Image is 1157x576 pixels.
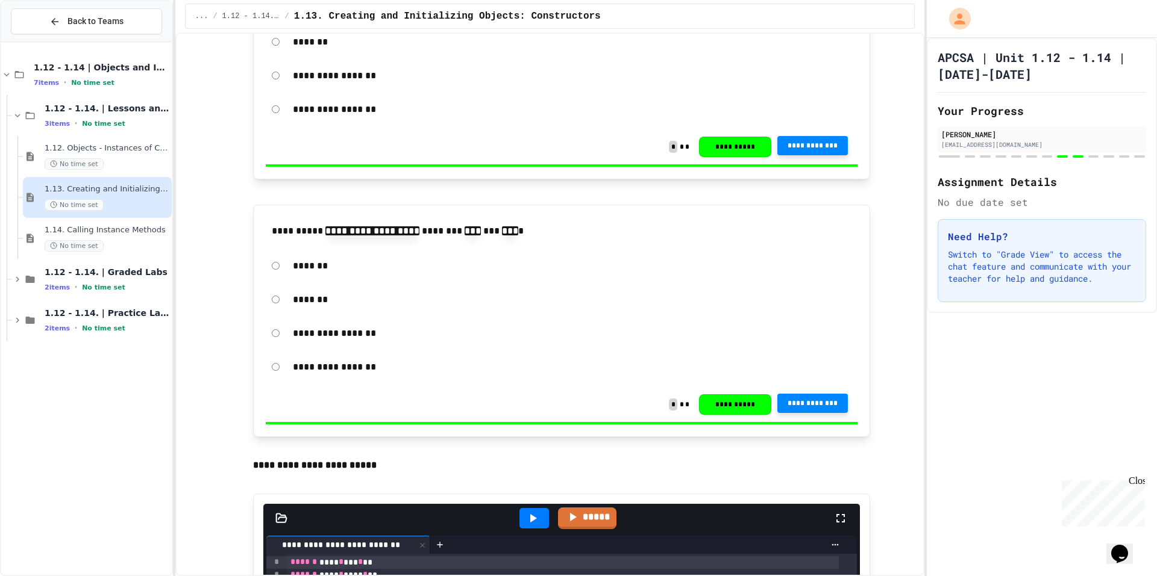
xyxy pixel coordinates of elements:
span: 1.12 - 1.14. | Lessons and Notes [45,103,169,114]
h2: Assignment Details [938,173,1146,190]
span: No time set [45,199,104,211]
iframe: chat widget [1057,475,1145,527]
div: Chat with us now!Close [5,5,83,76]
span: • [75,119,77,128]
span: 1.13. Creating and Initializing Objects: Constructors [45,184,169,194]
span: / [213,11,217,21]
span: 3 items [45,120,70,128]
span: 1.12 - 1.14 | Objects and Instances of Classes [34,62,169,73]
div: No due date set [938,195,1146,209]
p: Switch to "Grade View" to access the chat feature and communicate with your teacher for help and ... [948,249,1136,285]
span: Back to Teams [67,15,124,28]
span: 1.13. Creating and Initializing Objects: Constructors [294,9,601,23]
span: 1.14. Calling Instance Methods [45,225,169,235]
span: • [75,323,77,333]
span: 1.12 - 1.14. | Practice Labs [45,308,169,318]
h3: Need Help? [948,229,1136,244]
iframe: chat widget [1106,528,1145,564]
span: No time set [45,240,104,252]
div: My Account [936,5,974,33]
span: 2 items [45,283,70,291]
span: 1.12 - 1.14. | Graded Labs [45,267,169,277]
span: No time set [82,324,125,332]
h2: Your Progress [938,102,1146,119]
div: [EMAIL_ADDRESS][DOMAIN_NAME] [941,140,1143,149]
span: 7 items [34,79,59,87]
span: ... [195,11,209,21]
h1: APCSA | Unit 1.12 - 1.14 | [DATE]-[DATE] [938,49,1146,82]
div: [PERSON_NAME] [941,129,1143,140]
span: No time set [45,158,104,170]
span: • [64,78,66,87]
span: No time set [82,283,125,291]
span: 1.12. Objects - Instances of Classes [45,143,169,153]
span: 2 items [45,324,70,332]
span: No time set [82,120,125,128]
span: No time set [71,79,114,87]
span: 1.12 - 1.14. | Lessons and Notes [222,11,280,21]
span: / [285,11,289,21]
span: • [75,282,77,292]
